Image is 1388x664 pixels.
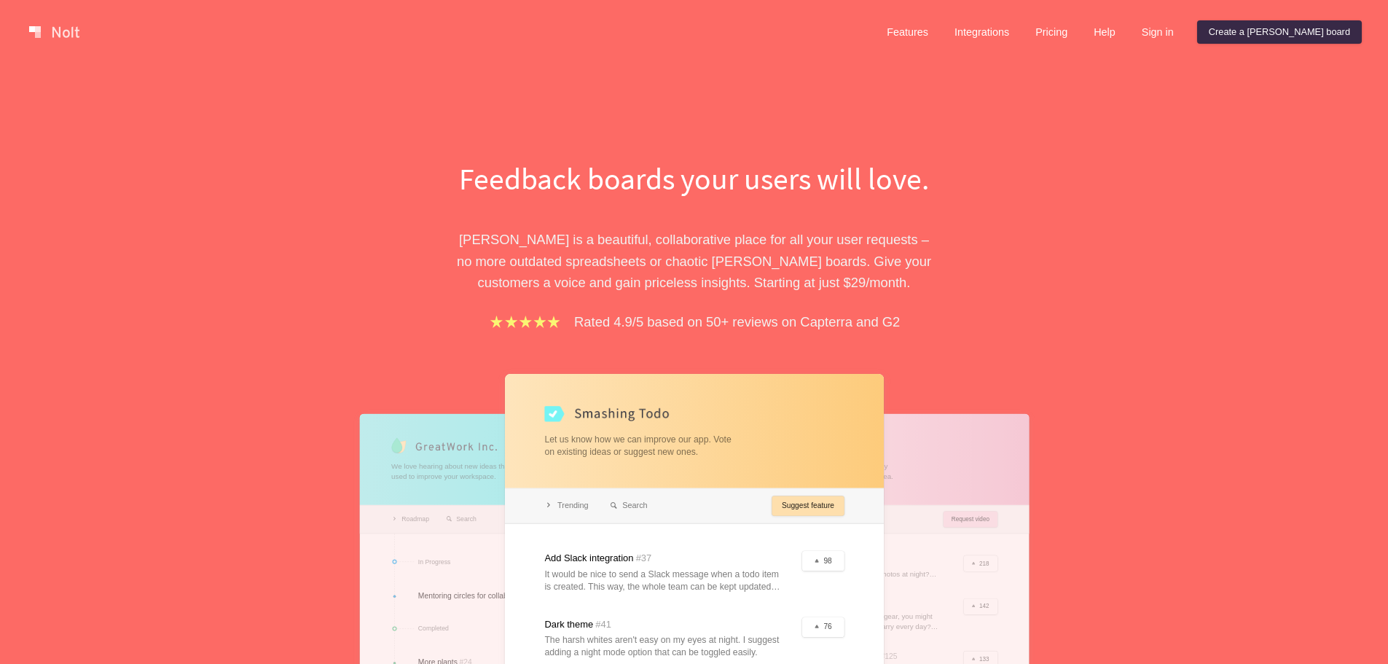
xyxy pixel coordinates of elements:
[1197,20,1362,44] a: Create a [PERSON_NAME] board
[1024,20,1079,44] a: Pricing
[943,20,1021,44] a: Integrations
[1130,20,1185,44] a: Sign in
[443,157,946,200] h1: Feedback boards your users will love.
[574,311,900,332] p: Rated 4.9/5 based on 50+ reviews on Capterra and G2
[488,313,562,330] img: stars.b067e34983.png
[443,229,946,293] p: [PERSON_NAME] is a beautiful, collaborative place for all your user requests – no more outdated s...
[1082,20,1127,44] a: Help
[875,20,940,44] a: Features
